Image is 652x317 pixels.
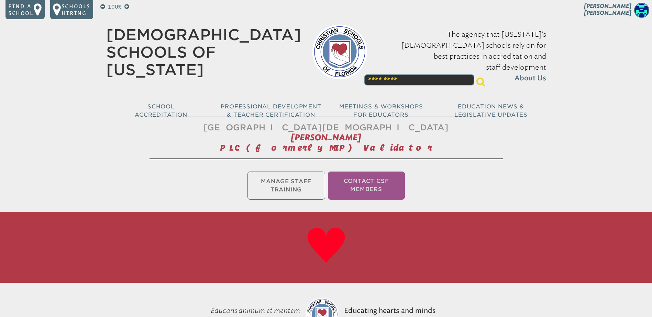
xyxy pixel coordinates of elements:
img: 65da76292fbb2b6272090aee7ede8c96 [634,3,649,18]
p: The agency that [US_STATE]’s [DEMOGRAPHIC_DATA] schools rely on for best practices in accreditati... [378,29,546,84]
a: [DEMOGRAPHIC_DATA] Schools of [US_STATE] [106,26,301,79]
span: Education News & Legislative Updates [454,103,528,118]
p: Find a school [8,3,34,16]
img: heart-darker.svg [306,226,347,267]
span: School Accreditation [135,103,187,118]
li: Contact CSF Members [328,172,405,200]
span: [PERSON_NAME] [PERSON_NAME] [584,3,631,16]
p: 100% [107,3,123,11]
span: Professional Development & Teacher Certification [221,103,321,118]
p: Schools Hiring [62,3,90,16]
span: [PERSON_NAME] [291,132,361,142]
span: About Us [515,73,546,84]
span: Meetings & Workshops for Educators [339,103,423,118]
img: csf-logo-web-colors.png [312,24,367,79]
span: PLC (formerly MIP) Validator [220,143,432,152]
